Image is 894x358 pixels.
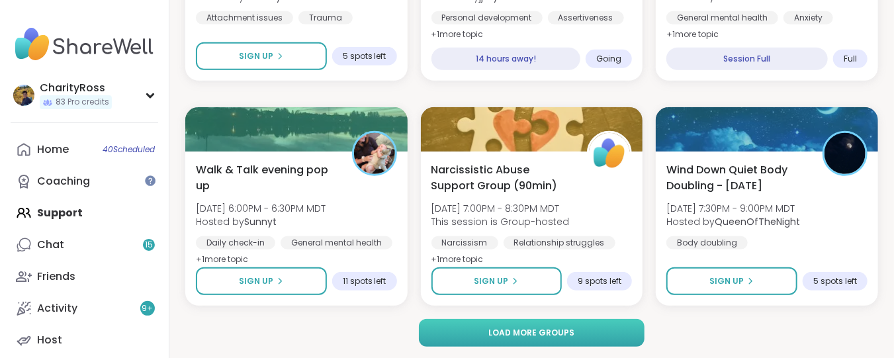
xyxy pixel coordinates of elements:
[431,162,573,194] span: Narcissistic Abuse Support Group (90min)
[666,267,797,295] button: Sign Up
[431,215,570,228] span: This session is Group-hosted
[37,333,62,347] div: Host
[11,324,158,356] a: Host
[196,162,337,194] span: Walk & Talk evening pop up
[666,48,828,70] div: Session Full
[709,275,744,287] span: Sign Up
[578,276,621,287] span: 9 spots left
[56,97,109,108] span: 83 Pro credits
[11,229,158,261] a: Chat15
[419,319,645,347] button: Load more groups
[11,21,158,67] img: ShareWell Nav Logo
[196,202,326,215] span: [DATE] 6:00PM - 6:30PM MDT
[431,202,570,215] span: [DATE] 7:00PM - 8:30PM MDT
[666,236,748,249] div: Body doubling
[196,42,327,70] button: Sign Up
[103,144,155,155] span: 40 Scheduled
[145,175,156,186] iframe: Spotlight
[343,276,386,287] span: 11 spots left
[244,215,277,228] b: Sunnyt
[11,134,158,165] a: Home40Scheduled
[37,269,75,284] div: Friends
[196,11,293,24] div: Attachment issues
[37,238,64,252] div: Chat
[196,267,327,295] button: Sign Up
[504,236,615,249] div: Relationship struggles
[239,50,273,62] span: Sign Up
[813,276,857,287] span: 5 spots left
[196,215,326,228] span: Hosted by
[825,133,866,174] img: QueenOfTheNight
[37,142,69,157] div: Home
[666,202,800,215] span: [DATE] 7:30PM - 9:00PM MDT
[431,11,543,24] div: Personal development
[37,174,90,189] div: Coaching
[431,236,498,249] div: Narcissism
[666,215,800,228] span: Hosted by
[196,236,275,249] div: Daily check-in
[11,261,158,292] a: Friends
[354,133,395,174] img: Sunnyt
[13,85,34,106] img: CharityRoss
[489,327,575,339] span: Load more groups
[142,303,154,314] span: 9 +
[783,11,833,24] div: Anxiety
[715,215,800,228] b: QueenOfTheNight
[431,267,562,295] button: Sign Up
[11,165,158,197] a: Coaching
[281,236,392,249] div: General mental health
[596,54,621,64] span: Going
[844,54,857,64] span: Full
[666,11,778,24] div: General mental health
[474,275,508,287] span: Sign Up
[11,292,158,324] a: Activity9+
[298,11,353,24] div: Trauma
[548,11,624,24] div: Assertiveness
[145,240,153,251] span: 15
[343,51,386,62] span: 5 spots left
[431,48,581,70] div: 14 hours away!
[589,133,630,174] img: ShareWell
[37,301,77,316] div: Activity
[239,275,273,287] span: Sign Up
[40,81,112,95] div: CharityRoss
[666,162,808,194] span: Wind Down Quiet Body Doubling - [DATE]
